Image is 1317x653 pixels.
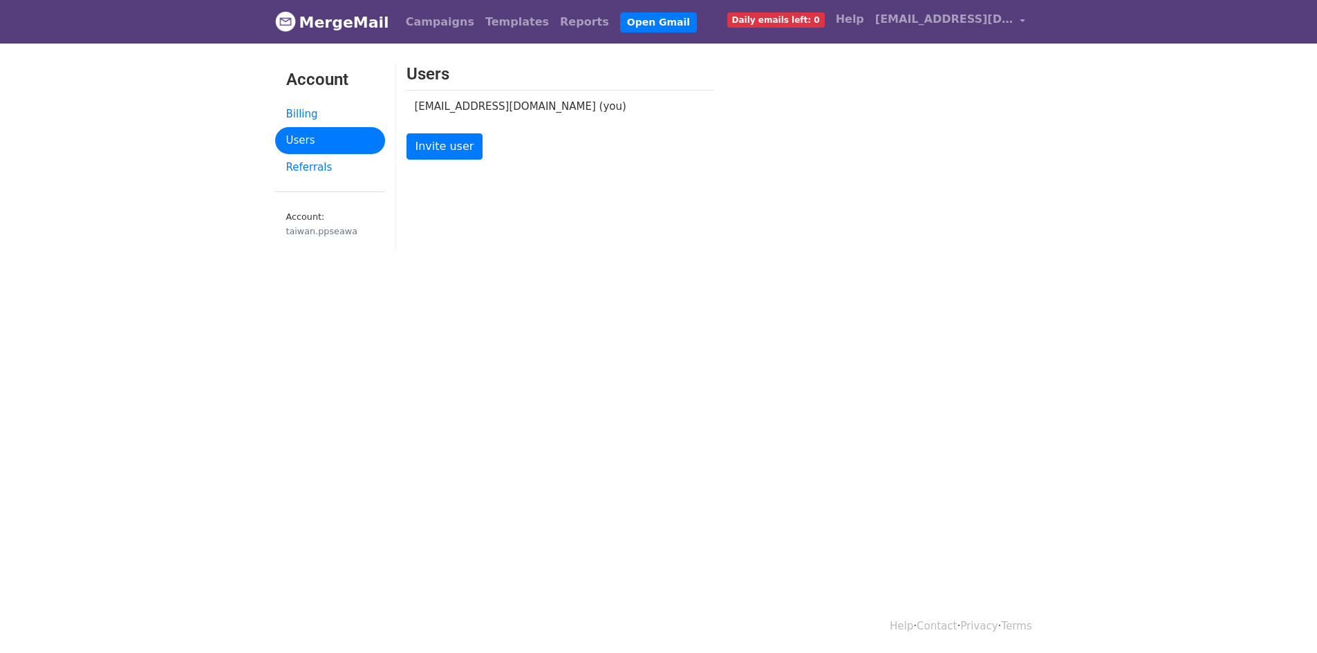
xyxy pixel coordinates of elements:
a: Templates [480,8,554,36]
small: Account: [286,211,374,238]
span: [EMAIL_ADDRESS][DOMAIN_NAME] [875,11,1014,28]
a: Reports [554,8,615,36]
a: Invite user [407,133,483,160]
h3: Users [407,64,714,84]
a: Billing [275,101,385,128]
a: Campaigns [400,8,480,36]
a: Users [275,127,385,154]
a: Referrals [275,154,385,181]
h3: Account [286,70,374,90]
a: MergeMail [275,8,389,37]
a: Help [830,6,870,33]
a: Help [890,620,913,632]
div: taiwan.ppseawa [286,225,374,238]
td: [EMAIL_ADDRESS][DOMAIN_NAME] (you) [407,90,693,122]
a: Privacy [960,620,998,632]
a: Terms [1001,620,1031,632]
span: Daily emails left: 0 [727,12,825,28]
a: Contact [917,620,957,632]
a: Open Gmail [620,12,697,32]
a: Daily emails left: 0 [722,6,830,33]
a: [EMAIL_ADDRESS][DOMAIN_NAME] [870,6,1031,38]
img: MergeMail logo [275,11,296,32]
